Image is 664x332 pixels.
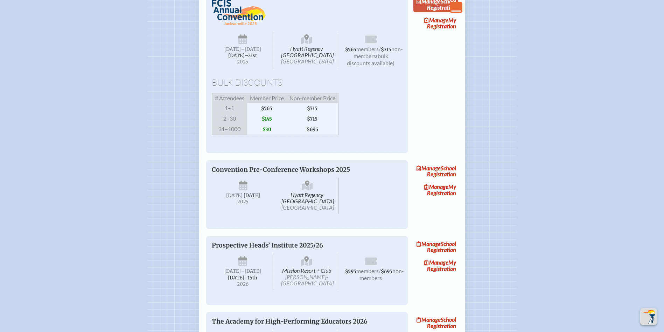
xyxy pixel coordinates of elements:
[241,268,261,274] span: –[DATE]
[217,59,268,65] span: 2025
[244,192,260,198] span: [DATE]
[226,192,243,198] span: [DATE]
[417,240,441,247] span: Manage
[287,93,338,103] span: Non-member Price
[224,46,241,52] span: [DATE]
[275,253,338,290] span: Mission Resort + Club
[224,268,241,274] span: [DATE]
[217,282,268,287] span: 2026
[381,269,392,275] span: $695
[281,58,334,65] span: [GEOGRAPHIC_DATA]
[228,275,257,281] span: [DATE]–⁠15th
[356,267,379,274] span: members
[212,318,368,325] span: The Academy for High-Performing Educators 2026
[424,183,448,190] span: Manage
[212,166,350,174] span: Convention Pre-Conference Workshops 2025
[247,93,287,103] span: Member Price
[247,114,287,124] span: $145
[356,46,379,52] span: members
[640,308,657,325] button: Scroll Top
[287,103,338,114] span: $715
[413,182,458,198] a: ManageMy Registration
[642,310,656,324] img: To the top
[347,53,394,66] span: (bulk discounts available)
[413,315,458,331] a: ManageSchool Registration
[212,124,247,135] span: 31–1000
[354,46,403,59] span: non-members
[381,47,391,53] span: $715
[281,273,334,286] span: [PERSON_NAME]-[GEOGRAPHIC_DATA]
[345,269,356,275] span: $595
[247,103,287,114] span: $565
[228,53,257,59] span: [DATE]–⁠21st
[212,78,402,88] h1: Bulk Discounts
[212,103,247,114] span: 1–1
[379,46,381,52] span: /
[212,242,323,249] span: Prospective Heads’ Institute 2025/26
[345,47,356,53] span: $565
[281,204,334,211] span: [GEOGRAPHIC_DATA]
[275,32,338,69] span: Hyatt Regency [GEOGRAPHIC_DATA]
[424,259,448,266] span: Manage
[413,163,458,179] a: ManageSchool Registration
[287,114,338,124] span: $715
[276,178,339,214] span: Hyatt Regency [GEOGRAPHIC_DATA]
[247,124,287,135] span: $30
[212,114,247,124] span: 2–30
[379,267,381,274] span: /
[424,17,448,23] span: Manage
[417,165,441,171] span: Manage
[413,239,458,255] a: ManageSchool Registration
[413,15,458,31] a: ManageMy Registration
[287,124,338,135] span: $695
[413,258,458,274] a: ManageMy Registration
[359,267,404,281] span: non-members
[217,199,269,204] span: 2025
[212,93,247,103] span: # Attendees
[241,46,261,52] span: –[DATE]
[417,316,441,323] span: Manage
